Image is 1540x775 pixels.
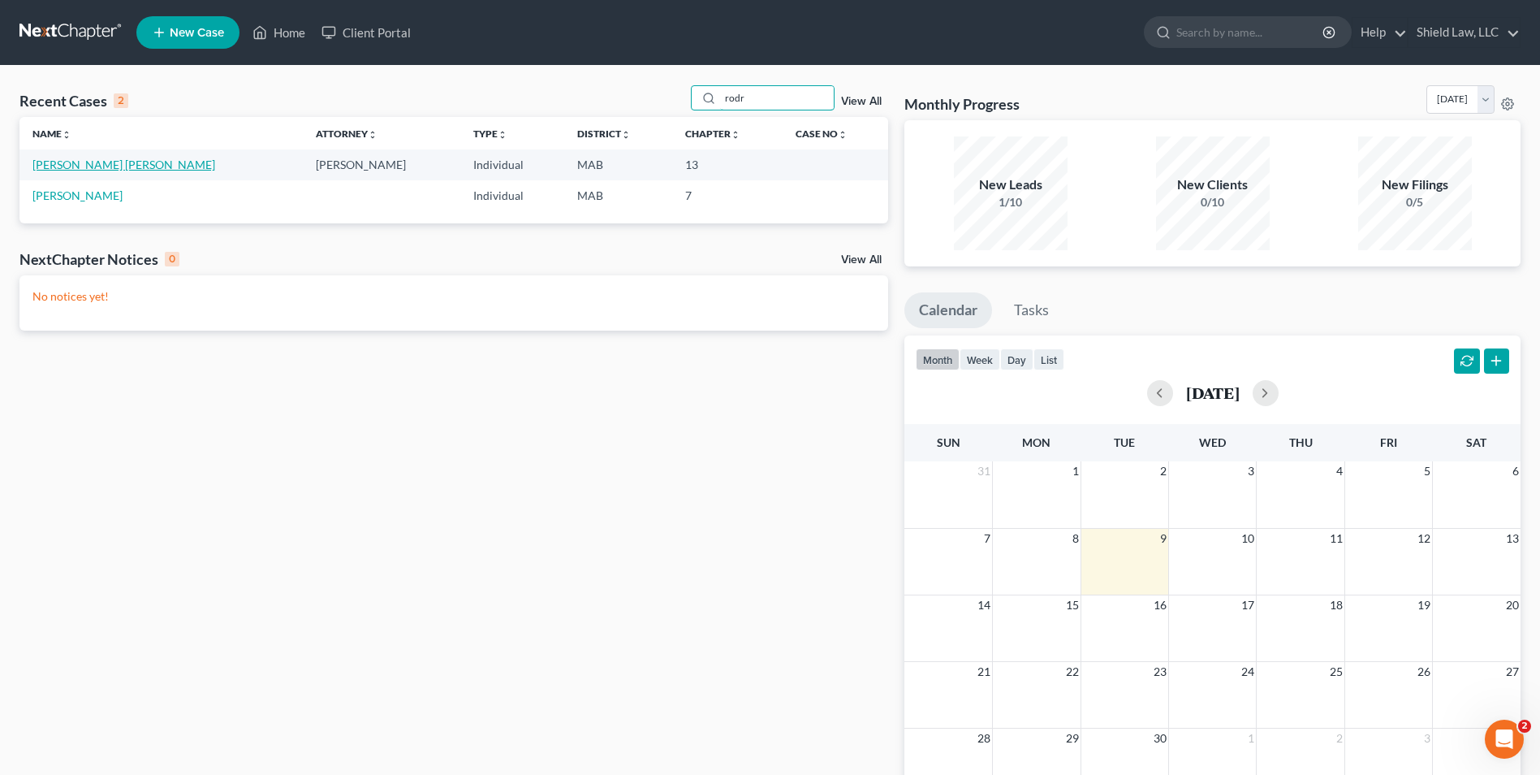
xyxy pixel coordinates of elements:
[1416,529,1432,548] span: 12
[904,292,992,328] a: Calendar
[1352,18,1407,47] a: Help
[838,130,848,140] i: unfold_more
[170,27,224,39] span: New Case
[976,461,992,481] span: 31
[672,149,783,180] td: 13
[1358,175,1472,194] div: New Filings
[841,254,882,266] a: View All
[621,130,631,140] i: unfold_more
[1408,18,1520,47] a: Shield Law, LLC
[1064,729,1081,748] span: 29
[1511,461,1521,481] span: 6
[368,130,377,140] i: unfold_more
[1152,729,1168,748] span: 30
[460,180,564,210] td: Individual
[1335,729,1344,748] span: 2
[473,128,507,140] a: Typeunfold_more
[32,288,875,305] p: No notices yet!
[1466,435,1486,449] span: Sat
[1240,595,1256,615] span: 17
[244,18,313,47] a: Home
[313,18,419,47] a: Client Portal
[1504,662,1521,682] span: 27
[577,128,631,140] a: Districtunfold_more
[1518,720,1531,733] span: 2
[1416,595,1432,615] span: 19
[1485,720,1524,759] iframe: Intercom live chat
[1422,729,1432,748] span: 3
[937,435,960,449] span: Sun
[999,292,1063,328] a: Tasks
[1246,461,1256,481] span: 3
[114,93,128,108] div: 2
[1358,194,1472,210] div: 0/5
[316,128,377,140] a: Attorneyunfold_more
[498,130,507,140] i: unfold_more
[1064,662,1081,682] span: 22
[564,149,672,180] td: MAB
[841,96,882,107] a: View All
[1022,435,1050,449] span: Mon
[1328,595,1344,615] span: 18
[1504,529,1521,548] span: 13
[19,91,128,110] div: Recent Cases
[1158,529,1168,548] span: 9
[1416,662,1432,682] span: 26
[1071,461,1081,481] span: 1
[1158,461,1168,481] span: 2
[960,349,1000,370] button: week
[62,130,71,140] i: unfold_more
[1156,175,1270,194] div: New Clients
[1199,435,1226,449] span: Wed
[1504,595,1521,615] span: 20
[685,128,740,140] a: Chapterunfold_more
[1422,461,1432,481] span: 5
[1335,461,1344,481] span: 4
[982,529,992,548] span: 7
[1156,194,1270,210] div: 0/10
[1000,349,1033,370] button: day
[1380,435,1397,449] span: Fri
[916,349,960,370] button: month
[954,194,1068,210] div: 1/10
[32,188,123,202] a: [PERSON_NAME]
[731,130,740,140] i: unfold_more
[720,86,834,110] input: Search by name...
[904,94,1020,114] h3: Monthly Progress
[1064,595,1081,615] span: 15
[954,175,1068,194] div: New Leads
[32,128,71,140] a: Nameunfold_more
[1289,435,1313,449] span: Thu
[564,180,672,210] td: MAB
[1186,384,1240,401] h2: [DATE]
[1152,595,1168,615] span: 16
[796,128,848,140] a: Case Nounfold_more
[303,149,460,180] td: [PERSON_NAME]
[1240,662,1256,682] span: 24
[672,180,783,210] td: 7
[976,729,992,748] span: 28
[976,662,992,682] span: 21
[976,595,992,615] span: 14
[1176,17,1325,47] input: Search by name...
[1246,729,1256,748] span: 1
[1071,529,1081,548] span: 8
[19,249,179,269] div: NextChapter Notices
[1152,662,1168,682] span: 23
[460,149,564,180] td: Individual
[32,158,215,171] a: [PERSON_NAME] [PERSON_NAME]
[1114,435,1135,449] span: Tue
[1033,349,1064,370] button: list
[1328,529,1344,548] span: 11
[165,252,179,266] div: 0
[1328,662,1344,682] span: 25
[1240,529,1256,548] span: 10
